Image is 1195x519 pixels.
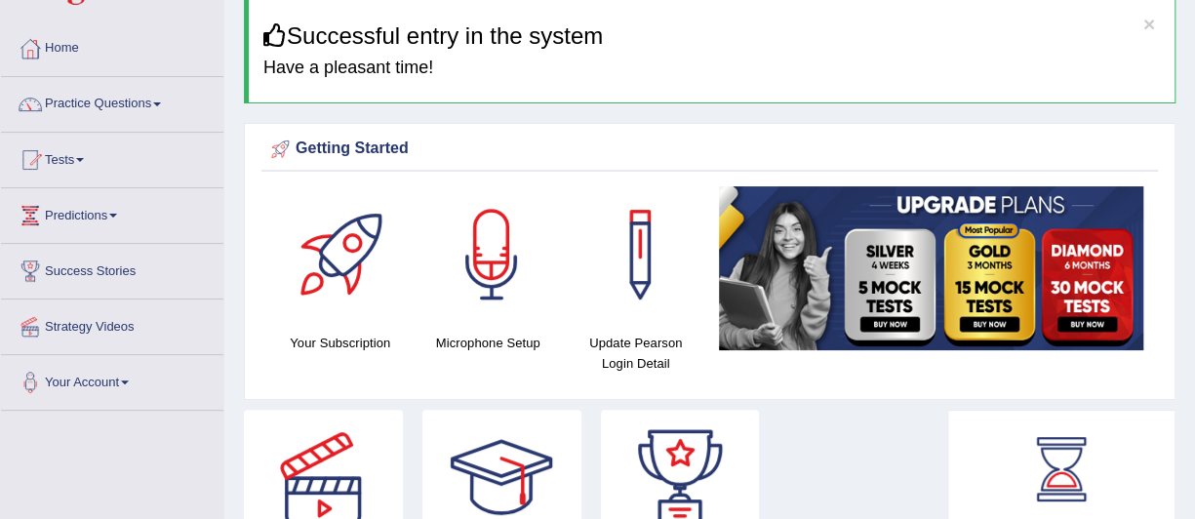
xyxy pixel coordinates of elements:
a: Predictions [1,188,223,237]
div: Getting Started [266,135,1153,164]
h4: Your Subscription [276,333,404,353]
h3: Successful entry in the system [263,23,1160,49]
a: Your Account [1,355,223,404]
a: Strategy Videos [1,299,223,348]
button: × [1143,14,1155,34]
a: Home [1,21,223,70]
h4: Microphone Setup [423,333,551,353]
h4: Update Pearson Login Detail [572,333,699,374]
a: Tests [1,133,223,181]
a: Practice Questions [1,77,223,126]
a: Success Stories [1,244,223,293]
h4: Have a pleasant time! [263,59,1160,78]
img: small5.jpg [719,186,1143,350]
